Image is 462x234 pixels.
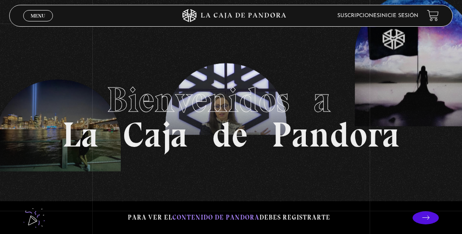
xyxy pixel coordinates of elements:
a: Inicie sesión [380,13,418,18]
span: Menu [31,13,45,18]
a: Suscripciones [337,13,380,18]
h1: La Caja de Pandora [62,82,400,152]
span: Bienvenidos a [107,79,355,121]
p: Para ver el debes registrarte [128,212,330,224]
a: View your shopping cart [427,10,439,21]
span: contenido de Pandora [172,213,259,221]
span: Cerrar [28,20,48,26]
